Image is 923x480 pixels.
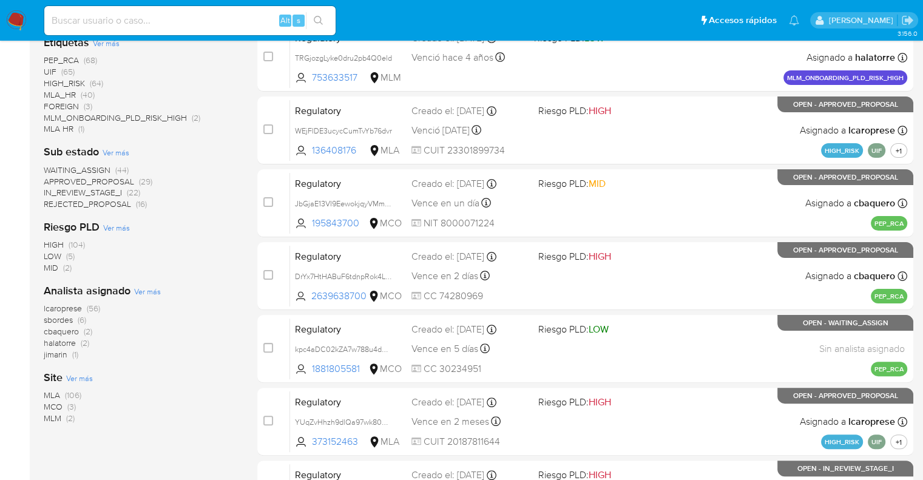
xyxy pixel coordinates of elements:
[901,14,914,27] a: Salir
[297,15,300,26] span: s
[828,15,897,26] p: marianela.tarsia@mercadolibre.com
[709,14,777,27] span: Accesos rápidos
[789,15,799,25] a: Notificaciones
[44,13,336,29] input: Buscar usuario o caso...
[280,15,290,26] span: Alt
[306,12,331,29] button: search-icon
[897,29,917,38] span: 3.156.0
